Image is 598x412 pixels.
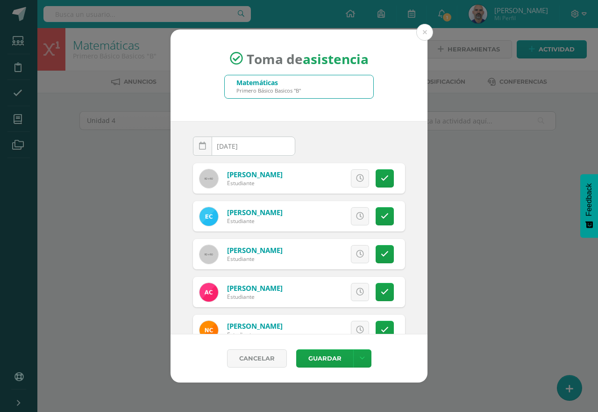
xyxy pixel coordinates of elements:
span: Toma de [247,50,369,67]
img: e280f35ae6d1a94247f6ddf7b9a26e2a.png [199,207,218,226]
button: Close (Esc) [416,24,433,41]
input: Busca un grado o sección aquí... [225,75,373,98]
span: Feedback [585,183,593,216]
input: Fecha de Inasistencia [193,137,295,155]
a: [PERSON_NAME] [227,283,283,293]
strong: asistencia [303,50,369,67]
div: Primero Básico Basicos "B" [236,87,301,94]
img: 60x60 [199,169,218,188]
button: Guardar [296,349,353,368]
div: Estudiante [227,293,283,301]
button: Feedback - Mostrar encuesta [580,174,598,238]
a: [PERSON_NAME] [227,208,283,217]
img: 9985bf8f238b22468c458a0e1d7e7539.png [199,321,218,340]
a: Cancelar [227,349,287,368]
div: Estudiante [227,179,283,187]
div: Matemáticas [236,78,301,87]
a: [PERSON_NAME] [227,246,283,255]
a: [PERSON_NAME] [227,170,283,179]
div: Estudiante [227,217,283,225]
div: Estudiante [227,331,283,339]
img: 60x60 [199,245,218,264]
img: a8dcd5002b030f19af6574cee489e1dc.png [199,283,218,302]
a: [PERSON_NAME] [227,321,283,331]
div: Estudiante [227,255,283,263]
